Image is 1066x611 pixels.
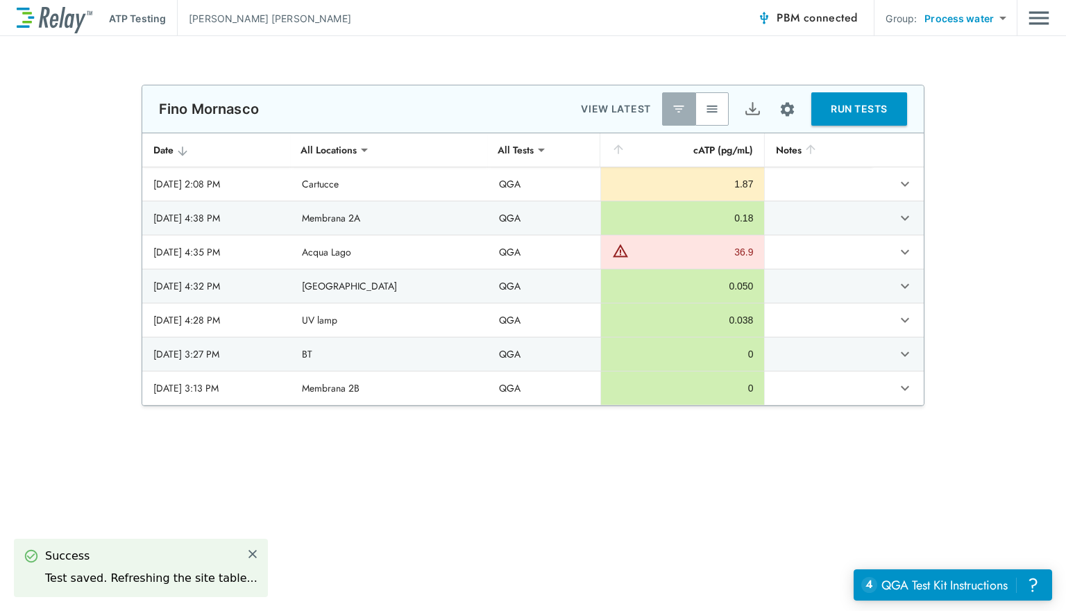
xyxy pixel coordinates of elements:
button: expand row [893,240,917,264]
td: QGA [488,371,601,405]
div: [DATE] 4:35 PM [153,245,280,259]
span: connected [804,10,858,26]
img: Warning [612,242,629,259]
button: Export [736,92,769,126]
button: Site setup [769,91,806,128]
img: LuminUltra Relay [17,3,92,33]
td: Membrana 2B [291,371,487,405]
p: [PERSON_NAME] [PERSON_NAME] [189,11,351,26]
div: cATP (pg/mL) [611,142,753,158]
div: All Locations [291,136,366,164]
img: Drawer Icon [1029,5,1049,31]
p: VIEW LATEST [581,101,651,117]
button: expand row [893,376,917,400]
td: QGA [488,337,601,371]
td: Membrana 2A [291,201,487,235]
div: 36.9 [632,245,753,259]
button: Main menu [1029,5,1049,31]
div: 0 [612,381,753,395]
div: [DATE] 2:08 PM [153,177,280,191]
img: Latest [672,102,686,116]
td: QGA [488,167,601,201]
td: Cartucce [291,167,487,201]
img: Success [24,549,38,563]
div: Success [45,548,257,564]
button: expand row [893,308,917,332]
div: 1.87 [612,177,753,191]
p: ATP Testing [109,11,166,26]
div: Notes [776,142,861,158]
button: RUN TESTS [811,92,907,126]
button: expand row [893,172,917,196]
div: [DATE] 3:13 PM [153,381,280,395]
div: [DATE] 3:27 PM [153,347,280,361]
td: [GEOGRAPHIC_DATA] [291,269,487,303]
img: Export Icon [744,101,761,118]
div: 0 [612,347,753,361]
img: Settings Icon [779,101,796,118]
button: expand row [893,342,917,366]
td: QGA [488,201,601,235]
td: UV lamp [291,303,487,337]
img: View All [705,102,719,116]
span: PBM [777,8,857,28]
p: Fino Mornasco [159,101,259,117]
button: expand row [893,206,917,230]
div: 0.18 [612,211,753,225]
button: expand row [893,274,917,298]
div: [DATE] 4:32 PM [153,279,280,293]
iframe: Resource center [854,569,1052,601]
th: Date [142,133,291,167]
img: Close Icon [246,548,259,560]
img: Connected Icon [757,11,771,25]
div: All Tests [488,136,543,164]
div: Test saved. Refreshing the site table... [45,570,257,587]
td: QGA [488,303,601,337]
div: 0.038 [612,313,753,327]
p: Group: [886,11,917,26]
td: QGA [488,269,601,303]
table: sticky table [142,133,924,405]
td: BT [291,337,487,371]
div: 0.050 [612,279,753,293]
td: QGA [488,235,601,269]
div: [DATE] 4:38 PM [153,211,280,225]
button: PBM connected [752,4,863,32]
td: Acqua Lago [291,235,487,269]
div: [DATE] 4:28 PM [153,313,280,327]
